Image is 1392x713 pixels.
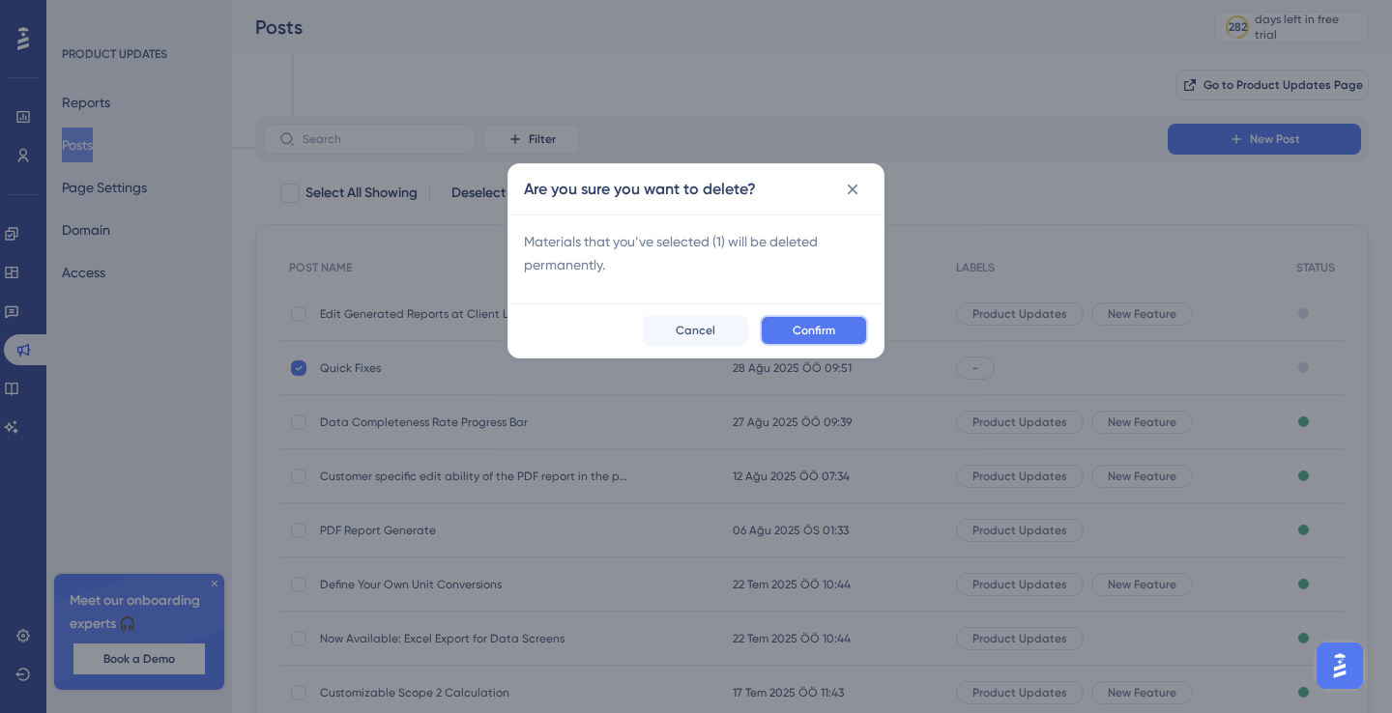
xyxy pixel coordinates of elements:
[1311,637,1369,695] iframe: UserGuiding AI Assistant Launcher
[524,178,756,201] h2: Are you sure you want to delete?
[676,323,715,338] span: Cancel
[524,230,868,276] span: Materials that you’ve selected ( 1 ) will be deleted permanently.
[793,323,835,338] span: Confirm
